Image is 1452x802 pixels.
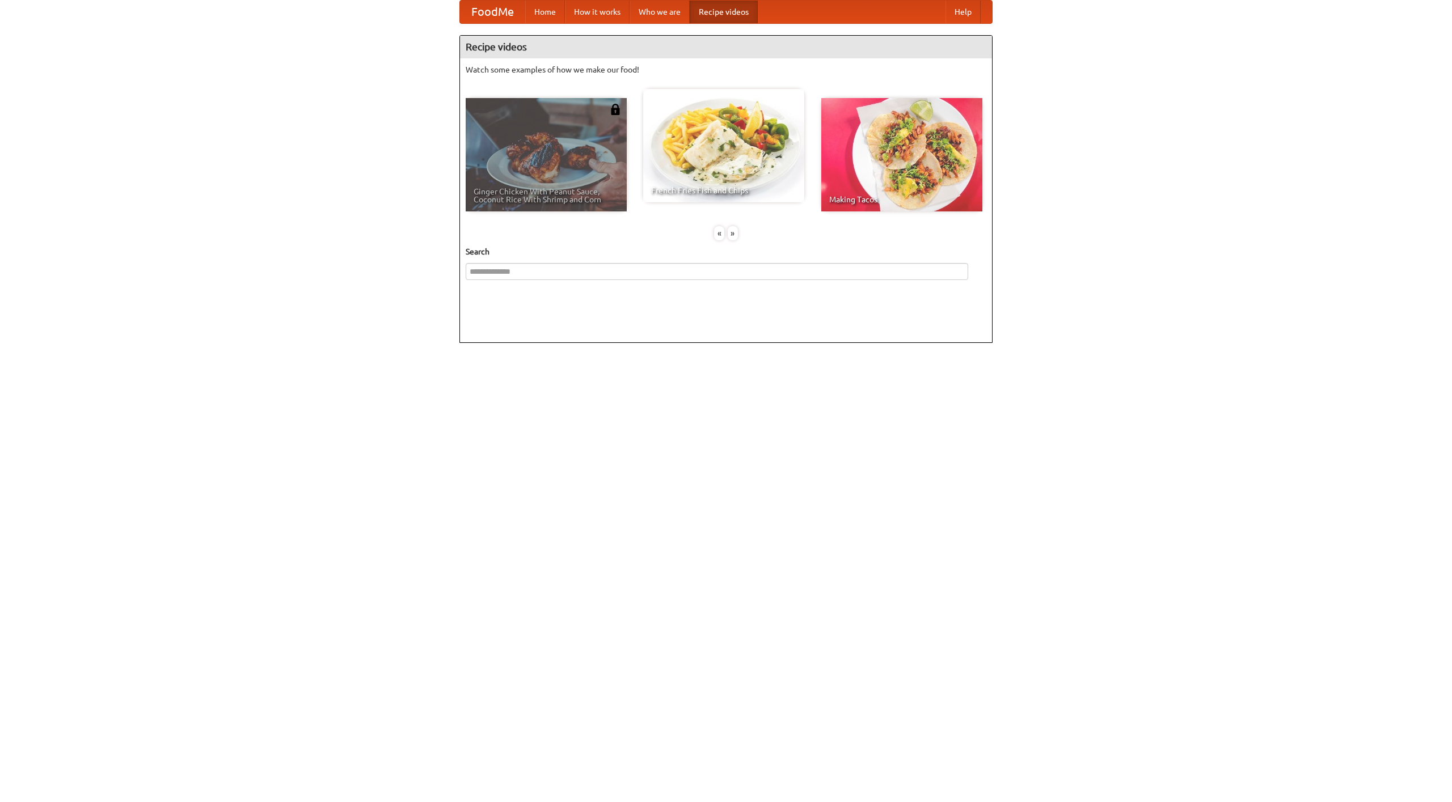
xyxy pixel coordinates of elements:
img: 483408.png [610,104,621,115]
a: Making Tacos [821,98,982,211]
a: FoodMe [460,1,525,23]
p: Watch some examples of how we make our food! [466,64,986,75]
h4: Recipe videos [460,36,992,58]
div: » [728,226,738,240]
a: Recipe videos [690,1,758,23]
div: « [714,226,724,240]
a: Home [525,1,565,23]
a: Help [946,1,981,23]
span: Making Tacos [829,196,974,203]
a: Who we are [630,1,690,23]
span: French Fries Fish and Chips [651,186,796,194]
h5: Search [466,246,986,257]
a: How it works [565,1,630,23]
a: French Fries Fish and Chips [643,89,804,202]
